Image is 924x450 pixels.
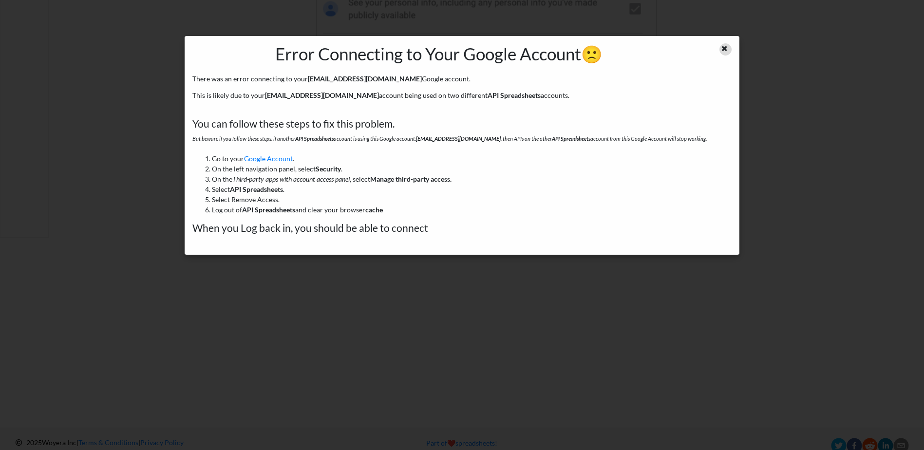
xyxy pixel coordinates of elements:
li: Go to your . [212,153,731,164]
span: sad-emoji [581,43,603,64]
b: API Spreadsheets [230,185,283,193]
li: Log out of and clear your browser [212,205,731,215]
b: Security [316,165,341,173]
b: Manage third-party access. [370,175,452,183]
b: cache [365,206,383,214]
span: API Spreadsheets [488,91,541,99]
li: On the , select [212,174,731,184]
span: [EMAIL_ADDRESS][DOMAIN_NAME] [308,75,422,83]
h4: When you Log back in, you should be able to connect [192,222,731,234]
span: [EMAIL_ADDRESS][DOMAIN_NAME] [265,91,379,99]
span: API Spreadsheets [295,135,334,142]
b: API Spreadsheets [242,206,295,214]
span: [EMAIL_ADDRESS][DOMAIN_NAME] [416,135,501,142]
i: Third-party apps with account access panel [232,175,350,183]
li: Select . [212,184,731,194]
h1: Error Connecting to Your Google Account [192,43,685,64]
a: Google Account [244,154,293,163]
span: API Spreadsheets [552,135,590,142]
p: This is likely due to your account being used on two different accounts. [192,91,731,100]
li: On the left navigation panel, select . [212,164,731,174]
h4: You can follow these steps to fix this problem. [192,117,731,130]
p: There was an error connecting to your Google account. [192,74,731,84]
li: Select Remove Access. [212,194,731,205]
small: But beware if you follow these steps: if another account is using this Google account: , then API... [192,135,707,142]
